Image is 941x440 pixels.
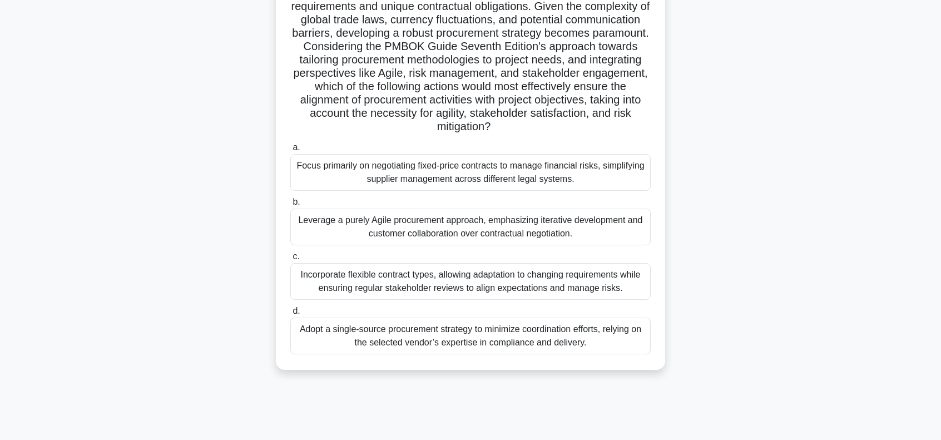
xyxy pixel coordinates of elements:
span: d. [293,306,300,315]
span: b. [293,197,300,206]
span: c. [293,251,299,261]
div: Incorporate flexible contract types, allowing adaptation to changing requirements while ensuring ... [290,263,651,300]
span: a. [293,142,300,152]
div: Leverage a purely Agile procurement approach, emphasizing iterative development and customer coll... [290,209,651,245]
div: Adopt a single-source procurement strategy to minimize coordination efforts, relying on the selec... [290,318,651,354]
div: Focus primarily on negotiating fixed-price contracts to manage financial risks, simplifying suppl... [290,154,651,191]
